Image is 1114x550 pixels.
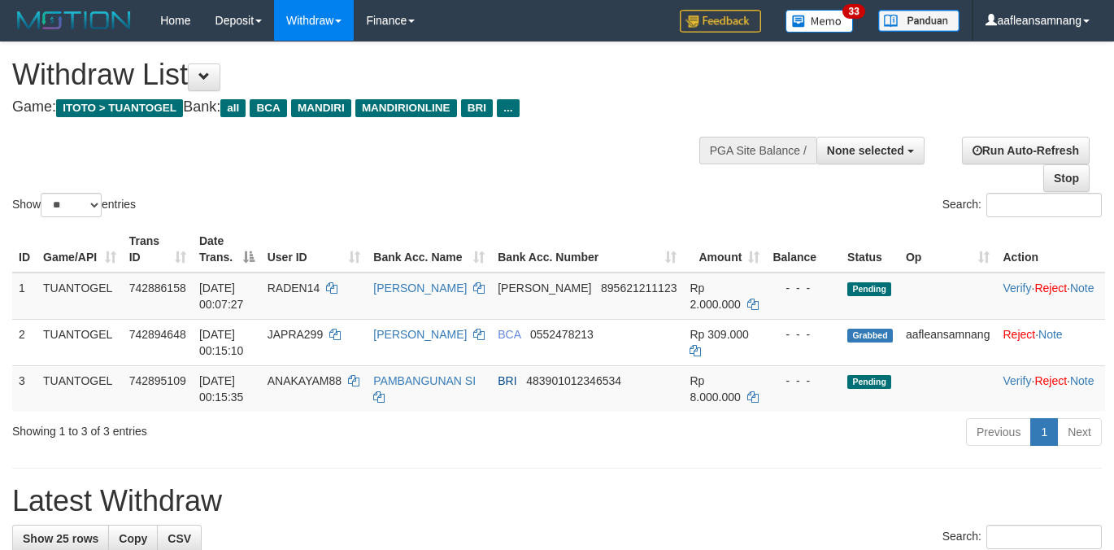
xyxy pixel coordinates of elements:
[12,226,37,273] th: ID
[56,99,183,117] span: ITOTO > TUANTOGEL
[491,226,683,273] th: Bank Acc. Number: activate to sort column ascending
[261,226,368,273] th: User ID: activate to sort column ascending
[498,282,591,295] span: [PERSON_NAME]
[816,137,925,164] button: None selected
[986,525,1102,549] input: Search:
[373,328,467,341] a: [PERSON_NAME]
[37,365,123,412] td: TUANTOGEL
[601,282,677,295] span: Copy 895621211123 to clipboard
[12,319,37,365] td: 2
[1034,282,1067,295] a: Reject
[12,485,1102,517] h1: Latest Withdraw
[129,282,186,295] span: 742886158
[526,374,621,387] span: Copy 483901012346534 to clipboard
[690,282,740,311] span: Rp 2.000.000
[268,282,320,295] span: RADEN14
[827,144,904,157] span: None selected
[962,137,1090,164] a: Run Auto-Refresh
[899,319,997,365] td: aafleansamnang
[268,374,342,387] span: ANAKAYAM88
[772,373,834,389] div: - - -
[37,319,123,365] td: TUANTOGEL
[942,193,1102,217] label: Search:
[497,99,519,117] span: ...
[1003,374,1031,387] a: Verify
[168,532,191,545] span: CSV
[220,99,246,117] span: all
[498,374,516,387] span: BRI
[1043,164,1090,192] a: Stop
[1003,328,1035,341] a: Reject
[996,226,1105,273] th: Action
[966,418,1031,446] a: Previous
[373,282,467,295] a: [PERSON_NAME]
[683,226,766,273] th: Amount: activate to sort column ascending
[193,226,261,273] th: Date Trans.: activate to sort column descending
[680,10,761,33] img: Feedback.jpg
[12,99,726,116] h4: Game: Bank:
[847,329,893,343] span: Grabbed
[899,226,997,273] th: Op: activate to sort column ascending
[12,193,136,217] label: Show entries
[37,273,123,320] td: TUANTOGEL
[847,375,891,389] span: Pending
[12,365,37,412] td: 3
[690,374,740,404] span: Rp 8.000.000
[373,374,476,387] a: PAMBANGUNAN SI
[199,328,244,357] span: [DATE] 00:15:10
[129,374,186,387] span: 742895109
[123,226,193,273] th: Trans ID: activate to sort column ascending
[986,193,1102,217] input: Search:
[772,326,834,343] div: - - -
[461,99,493,117] span: BRI
[268,328,323,341] span: JAPRA299
[766,226,841,273] th: Balance
[37,226,123,273] th: Game/API: activate to sort column ascending
[1034,374,1067,387] a: Reject
[250,99,286,117] span: BCA
[996,365,1105,412] td: · ·
[942,525,1102,549] label: Search:
[996,319,1105,365] td: ·
[1070,282,1094,295] a: Note
[199,374,244,404] span: [DATE] 00:15:35
[23,532,98,545] span: Show 25 rows
[119,532,147,545] span: Copy
[12,273,37,320] td: 1
[498,328,520,341] span: BCA
[772,280,834,296] div: - - -
[1057,418,1102,446] a: Next
[847,282,891,296] span: Pending
[996,273,1105,320] td: · ·
[12,417,452,439] div: Showing 1 to 3 of 3 entries
[1030,418,1058,446] a: 1
[1070,374,1094,387] a: Note
[367,226,491,273] th: Bank Acc. Name: activate to sort column ascending
[878,10,960,32] img: panduan.png
[690,328,748,341] span: Rp 309.000
[291,99,351,117] span: MANDIRI
[129,328,186,341] span: 742894648
[699,137,816,164] div: PGA Site Balance /
[1038,328,1063,341] a: Note
[1003,282,1031,295] a: Verify
[530,328,594,341] span: Copy 0552478213 to clipboard
[12,8,136,33] img: MOTION_logo.png
[355,99,457,117] span: MANDIRIONLINE
[199,282,244,311] span: [DATE] 00:07:27
[41,193,102,217] select: Showentries
[842,4,864,19] span: 33
[785,10,854,33] img: Button%20Memo.svg
[841,226,899,273] th: Status
[12,59,726,91] h1: Withdraw List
